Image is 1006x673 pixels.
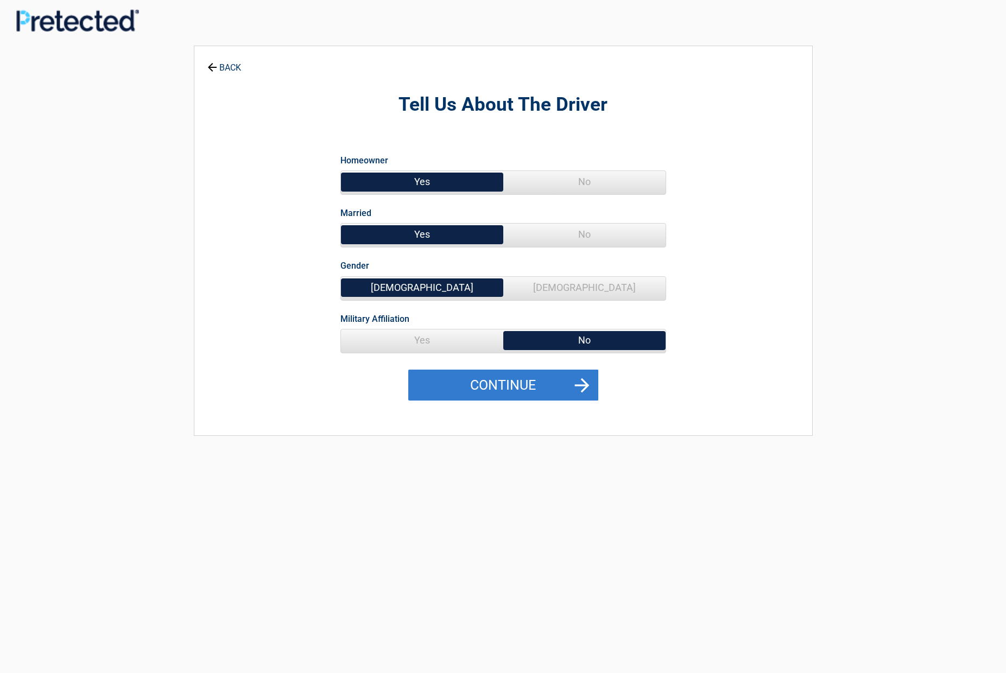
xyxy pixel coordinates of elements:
span: Yes [341,224,503,245]
button: Continue [408,370,598,401]
h2: Tell Us About The Driver [254,92,752,118]
span: Yes [341,329,503,351]
label: Homeowner [340,153,388,168]
label: Married [340,206,371,220]
a: BACK [205,53,243,72]
span: Yes [341,171,503,193]
span: No [503,171,666,193]
span: [DEMOGRAPHIC_DATA] [341,277,503,299]
label: Gender [340,258,369,273]
img: Main Logo [16,9,139,31]
span: No [503,329,666,351]
span: [DEMOGRAPHIC_DATA] [503,277,666,299]
label: Military Affiliation [340,312,409,326]
span: No [503,224,666,245]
